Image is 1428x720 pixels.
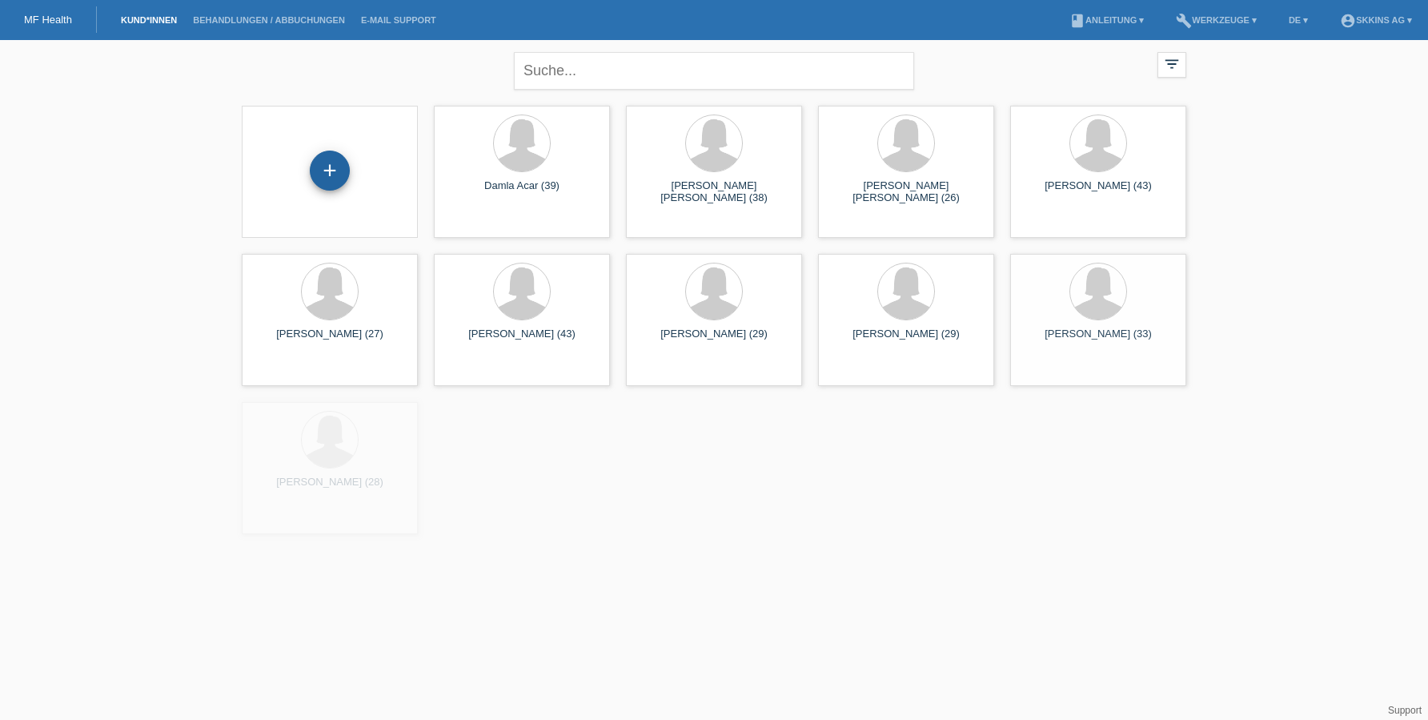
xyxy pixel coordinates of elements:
[1069,13,1085,29] i: book
[1340,13,1356,29] i: account_circle
[831,328,981,353] div: [PERSON_NAME] (29)
[447,328,597,353] div: [PERSON_NAME] (43)
[255,328,405,353] div: [PERSON_NAME] (27)
[1281,15,1316,25] a: DE ▾
[311,157,349,184] div: Kund*in hinzufügen
[1023,328,1173,353] div: [PERSON_NAME] (33)
[24,14,72,26] a: MF Health
[447,179,597,205] div: Damla Acar (39)
[514,52,914,90] input: Suche...
[353,15,444,25] a: E-Mail Support
[185,15,353,25] a: Behandlungen / Abbuchungen
[1061,15,1152,25] a: bookAnleitung ▾
[639,328,789,353] div: [PERSON_NAME] (29)
[831,179,981,205] div: [PERSON_NAME] [PERSON_NAME] (26)
[113,15,185,25] a: Kund*innen
[1168,15,1265,25] a: buildWerkzeuge ▾
[1388,705,1422,716] a: Support
[639,179,789,205] div: [PERSON_NAME] [PERSON_NAME] (38)
[1163,55,1181,73] i: filter_list
[1023,179,1173,205] div: [PERSON_NAME] (43)
[1176,13,1192,29] i: build
[255,476,405,501] div: [PERSON_NAME] (28)
[1332,15,1420,25] a: account_circleSKKINS AG ▾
